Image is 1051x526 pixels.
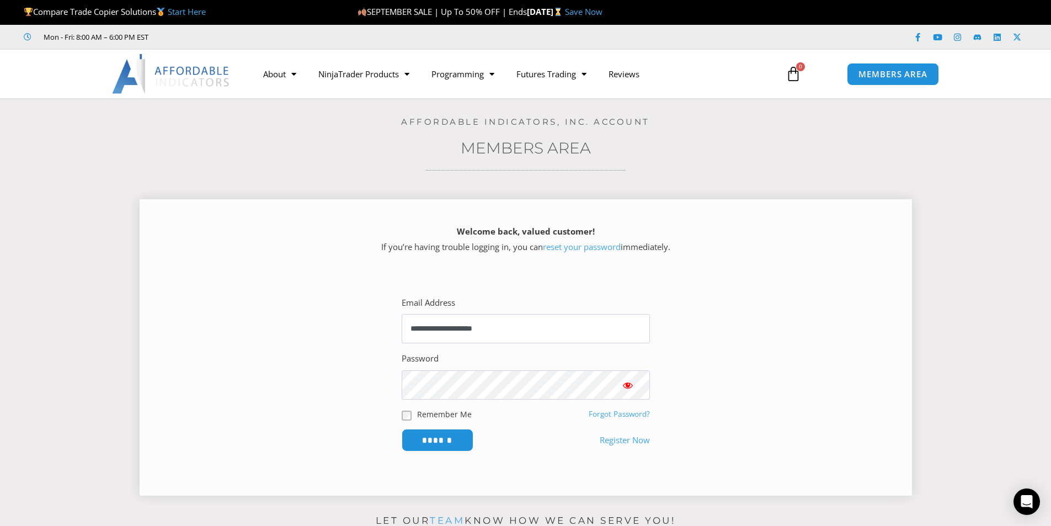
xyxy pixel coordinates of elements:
label: Email Address [402,295,455,311]
span: MEMBERS AREA [858,70,927,78]
a: Save Now [565,6,602,17]
div: Open Intercom Messenger [1013,488,1040,515]
a: Start Here [168,6,206,17]
a: 0 [769,58,818,90]
a: NinjaTrader Products [307,61,420,87]
a: Affordable Indicators, Inc. Account [401,116,650,127]
span: Mon - Fri: 8:00 AM – 6:00 PM EST [41,30,148,44]
p: If you’re having trouble logging in, you can immediately. [159,224,893,255]
a: Futures Trading [505,61,597,87]
a: About [252,61,307,87]
label: Password [402,351,439,366]
button: Show password [606,370,650,400]
img: 🥇 [157,8,165,16]
strong: [DATE] [527,6,565,17]
a: Register Now [600,433,650,448]
a: team [430,515,465,526]
span: Compare Trade Copier Solutions [24,6,206,17]
img: 🍂 [358,8,366,16]
a: Programming [420,61,505,87]
a: reset your password [543,241,621,252]
img: LogoAI | Affordable Indicators – NinjaTrader [112,54,231,94]
span: 0 [796,62,805,71]
label: Remember Me [417,408,472,420]
a: MEMBERS AREA [847,63,939,86]
a: Reviews [597,61,650,87]
img: ⌛ [554,8,562,16]
nav: Menu [252,61,773,87]
a: Forgot Password? [589,409,650,419]
iframe: Customer reviews powered by Trustpilot [164,31,329,42]
strong: Welcome back, valued customer! [457,226,595,237]
span: SEPTEMBER SALE | Up To 50% OFF | Ends [358,6,527,17]
a: Members Area [461,139,591,157]
img: 🏆 [24,8,33,16]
